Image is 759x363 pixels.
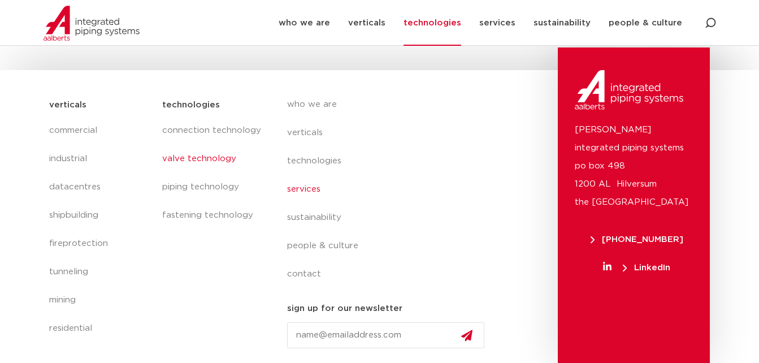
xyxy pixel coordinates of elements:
a: fastening technology [162,201,264,230]
a: LinkedIn [575,263,699,272]
span: LinkedIn [623,263,670,272]
a: industrial [49,145,151,173]
h5: verticals [49,96,86,114]
a: people & culture [287,232,494,260]
input: name@emailaddress.com [287,322,485,348]
a: technologies [287,147,494,175]
nav: Menu [287,90,494,288]
p: [PERSON_NAME] integrated piping systems po box 498 1200 AL Hilversum the [GEOGRAPHIC_DATA] [575,121,693,211]
a: who we are [287,90,494,119]
h5: sign up for our newsletter [287,300,402,318]
a: residential [49,314,151,343]
img: send.svg [461,330,472,342]
a: fireprotection [49,230,151,258]
a: valve technology [162,145,264,173]
span: [PHONE_NUMBER] [591,235,683,244]
a: contact [287,260,494,288]
a: [PHONE_NUMBER] [575,235,699,244]
a: commercial [49,116,151,145]
a: tunneling [49,258,151,286]
a: verticals [287,119,494,147]
a: datacentres [49,173,151,201]
h5: technologies [162,96,220,114]
a: connection technology [162,116,264,145]
a: piping technology [162,173,264,201]
nav: Menu [162,116,264,230]
a: services [287,175,494,204]
a: sustainability [287,204,494,232]
a: mining [49,286,151,314]
a: shipbuilding [49,201,151,230]
nav: Menu [49,116,151,343]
